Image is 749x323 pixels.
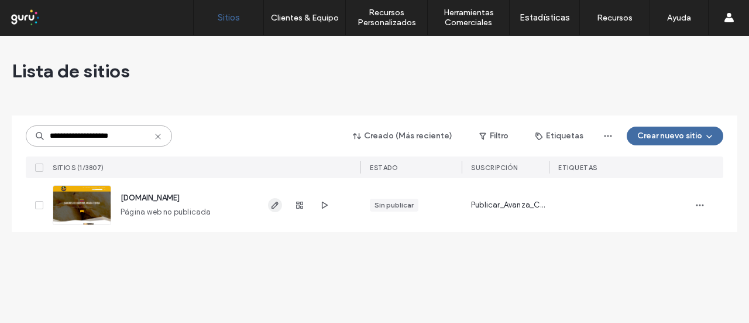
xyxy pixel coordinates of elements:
[218,12,240,23] label: Sitios
[370,164,398,172] span: ESTADO
[53,164,104,172] span: SITIOS (1/3807)
[121,206,211,218] span: Página web no publicada
[374,200,414,210] div: Sin publicar
[121,193,180,202] a: [DOMAIN_NAME]
[471,164,518,172] span: Suscripción
[12,59,130,83] span: Lista de sitios
[25,8,57,19] span: Ayuda
[558,164,597,172] span: ETIQUETAS
[667,13,691,23] label: Ayuda
[627,127,723,145] button: Crear nuevo sitio
[271,13,339,23] label: Clientes & Equipo
[343,127,463,145] button: Creado (Más reciente)
[428,8,509,28] label: Herramientas Comerciales
[520,12,570,23] label: Estadísticas
[597,13,633,23] label: Recursos
[468,127,520,145] button: Filtro
[346,8,427,28] label: Recursos Personalizados
[525,127,594,145] button: Etiquetas
[471,199,549,211] span: Publicar_Avanza_Comm2500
